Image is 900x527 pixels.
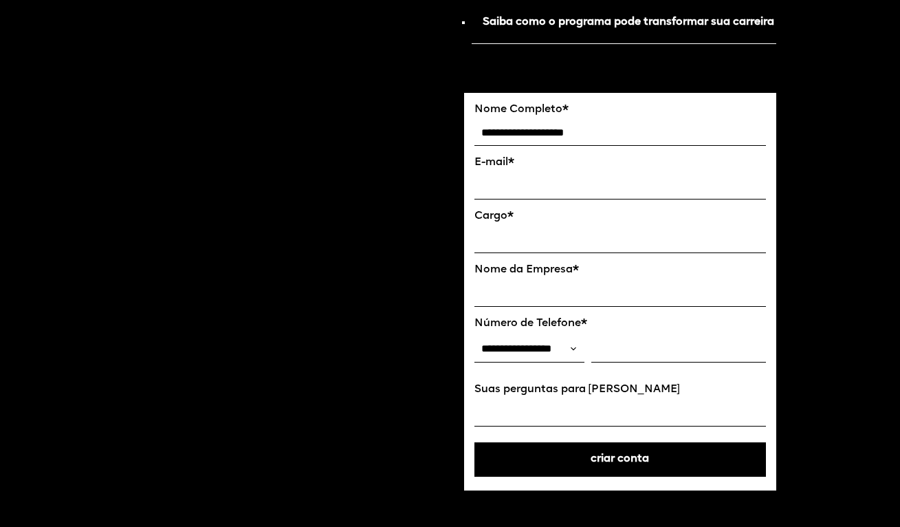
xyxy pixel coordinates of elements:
label: E-mail [474,156,767,169]
label: Cargo [474,210,767,223]
label: Nome Completo [474,103,767,116]
strong: Saiba como o programa pode transformar sua carreira [483,17,774,28]
label: Nome da Empresa [474,263,767,277]
button: criar conta [474,442,767,477]
label: Suas perguntas para [PERSON_NAME] [474,383,767,396]
label: Número de Telefone [474,317,767,330]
